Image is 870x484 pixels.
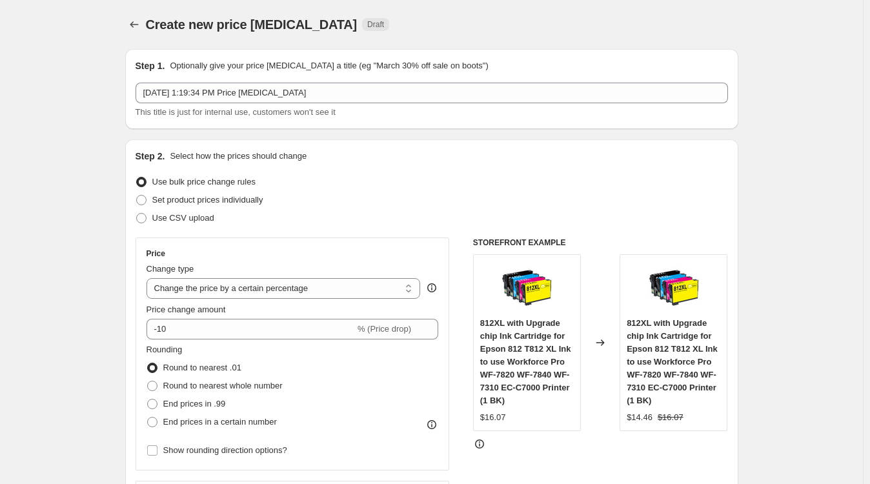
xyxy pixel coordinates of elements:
[147,345,183,354] span: Rounding
[136,150,165,163] h2: Step 2.
[480,411,506,424] div: $16.07
[136,59,165,72] h2: Step 1.
[627,318,718,405] span: 812XL with Upgrade chip Ink Cartridge for Epson 812 T812 XL Ink to use Workforce Pro WF-7820 WF-7...
[170,59,488,72] p: Optionally give your price [MEDICAL_DATA] a title (eg "March 30% off sale on boots")
[163,363,241,372] span: Round to nearest .01
[658,411,683,424] strike: $16.07
[136,83,728,103] input: 30% off holiday sale
[627,411,652,424] div: $14.46
[125,15,143,34] button: Price change jobs
[163,399,226,408] span: End prices in .99
[146,17,358,32] span: Create new price [MEDICAL_DATA]
[136,107,336,117] span: This title is just for internal use, customers won't see it
[152,213,214,223] span: Use CSV upload
[147,248,165,259] h3: Price
[367,19,384,30] span: Draft
[480,318,571,405] span: 812XL with Upgrade chip Ink Cartridge for Epson 812 T812 XL Ink to use Workforce Pro WF-7820 WF-7...
[501,261,552,313] img: S9291485c34f847eaae55a113bfaa262bH_80x.webp
[163,417,277,427] span: End prices in a certain number
[147,264,194,274] span: Change type
[152,195,263,205] span: Set product prices individually
[163,381,283,390] span: Round to nearest whole number
[358,324,411,334] span: % (Price drop)
[170,150,307,163] p: Select how the prices should change
[473,237,728,248] h6: STOREFRONT EXAMPLE
[648,261,700,313] img: S9291485c34f847eaae55a113bfaa262bH_80x.webp
[147,305,226,314] span: Price change amount
[425,281,438,294] div: help
[152,177,256,187] span: Use bulk price change rules
[147,319,355,339] input: -15
[163,445,287,455] span: Show rounding direction options?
